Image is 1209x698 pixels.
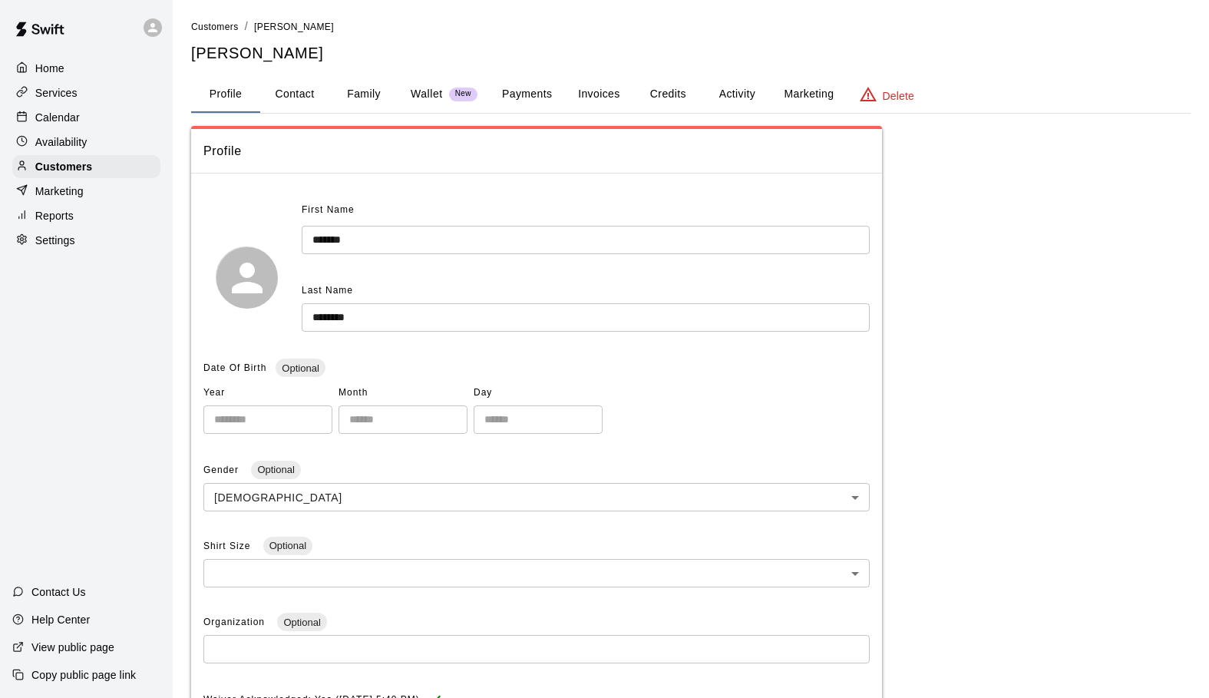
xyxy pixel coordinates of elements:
[245,18,248,35] li: /
[254,22,334,32] span: [PERSON_NAME]
[191,76,1191,113] div: basic tabs example
[633,76,702,113] button: Credits
[31,612,90,627] p: Help Center
[31,640,114,655] p: View public page
[302,285,353,296] span: Last Name
[702,76,771,113] button: Activity
[883,88,914,104] p: Delete
[12,155,160,178] a: Customers
[12,180,160,203] a: Marketing
[263,540,312,551] span: Optional
[329,76,398,113] button: Family
[35,159,92,174] p: Customers
[35,184,84,199] p: Marketing
[203,617,268,627] span: Organization
[35,110,80,125] p: Calendar
[12,57,160,80] a: Home
[490,76,564,113] button: Payments
[12,131,160,154] a: Availability
[302,198,355,223] span: First Name
[277,617,326,628] span: Optional
[12,204,160,227] a: Reports
[191,18,1191,35] nav: breadcrumb
[12,229,160,252] a: Settings
[203,362,266,373] span: Date Of Birth
[35,134,88,150] p: Availability
[35,61,64,76] p: Home
[191,22,239,32] span: Customers
[411,86,443,102] p: Wallet
[35,233,75,248] p: Settings
[564,76,633,113] button: Invoices
[191,20,239,32] a: Customers
[474,381,603,405] span: Day
[31,584,86,600] p: Contact Us
[771,76,846,113] button: Marketing
[12,106,160,129] a: Calendar
[203,381,332,405] span: Year
[339,381,467,405] span: Month
[191,43,1191,64] h5: [PERSON_NAME]
[449,89,477,99] span: New
[260,76,329,113] button: Contact
[276,362,325,374] span: Optional
[251,464,300,475] span: Optional
[35,85,78,101] p: Services
[191,76,260,113] button: Profile
[203,483,870,511] div: [DEMOGRAPHIC_DATA]
[12,81,160,104] a: Services
[203,141,870,161] span: Profile
[35,208,74,223] p: Reports
[203,465,242,475] span: Gender
[31,667,136,683] p: Copy public page link
[203,541,254,551] span: Shirt Size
